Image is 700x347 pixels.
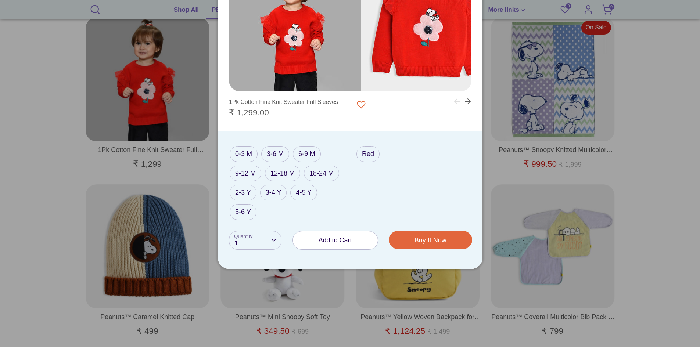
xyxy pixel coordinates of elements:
[319,236,352,244] span: Add to Cart
[229,231,281,250] button: 1
[230,185,256,200] label: 2-3 Y
[265,166,300,181] label: 12-18 M
[230,146,258,162] label: 0-3 M
[261,146,289,162] label: 3-6 M
[304,166,339,181] label: 18-24 M
[293,231,378,249] button: Add to Cart
[290,185,317,200] label: 4-5 Y
[260,185,287,200] label: 3-4 Y
[230,166,261,181] label: 9-12 M
[356,146,380,162] label: Red
[389,231,472,249] button: Buy It Now
[463,93,480,109] button: Next
[229,108,269,117] span: ₹ 1,299.00
[445,93,462,109] button: Previous
[293,146,321,162] label: 6-9 M
[229,97,338,108] div: 1Pk Cotton Fine Knit Sweater Full Sleeves
[352,97,370,112] button: Add to Wishlist
[230,204,256,220] label: 5-6 Y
